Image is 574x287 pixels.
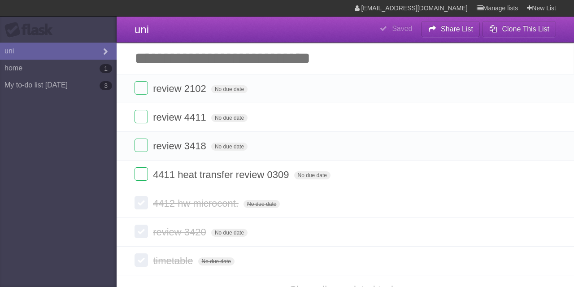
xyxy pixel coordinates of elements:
b: Clone This List [502,25,549,33]
span: 4412 hw microcont. [153,198,241,209]
b: 3 [100,81,112,90]
button: Share List [421,21,480,37]
span: No due date [211,114,248,122]
b: Saved [392,25,412,32]
span: No due date [244,200,280,208]
div: Flask [4,22,58,38]
label: Done [135,225,148,238]
span: No due date [198,257,235,265]
span: timetable [153,255,195,266]
label: Done [135,167,148,181]
label: Done [135,81,148,95]
span: uni [135,23,149,35]
b: Share List [441,25,473,33]
label: Done [135,110,148,123]
span: review 3420 [153,226,209,238]
span: No due date [211,143,248,151]
label: Done [135,253,148,267]
button: Clone This List [482,21,556,37]
span: review 3418 [153,140,209,152]
span: review 2102 [153,83,209,94]
span: 4411 heat transfer review 0309 [153,169,291,180]
label: Done [135,139,148,152]
span: review 4411 [153,112,209,123]
span: No due date [294,171,330,179]
b: 1 [100,64,112,73]
span: No due date [211,229,248,237]
label: Done [135,196,148,209]
span: No due date [211,85,248,93]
